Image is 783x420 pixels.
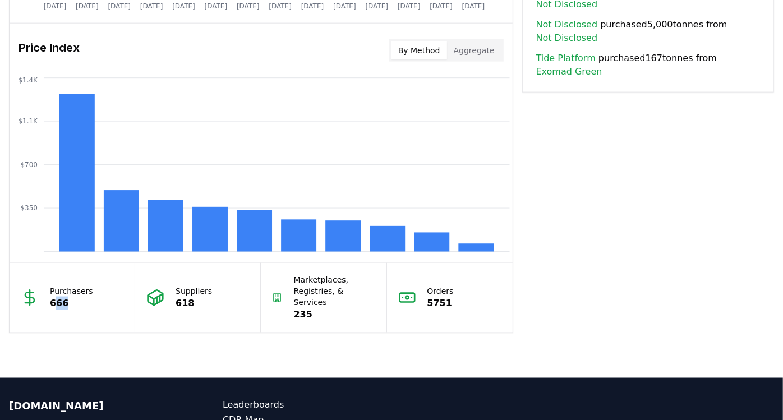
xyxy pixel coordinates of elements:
p: Suppliers [176,285,212,297]
a: Not Disclosed [536,18,598,31]
a: Tide Platform [536,52,596,65]
h3: Price Index [19,39,80,62]
a: Not Disclosed [536,31,598,45]
p: Purchasers [50,285,93,297]
tspan: [DATE] [462,2,485,10]
tspan: [DATE] [366,2,389,10]
p: Orders [427,285,454,297]
tspan: [DATE] [333,2,356,10]
button: Aggregate [447,41,501,59]
button: By Method [392,41,447,59]
tspan: [DATE] [76,2,99,10]
span: purchased 167 tonnes from [536,52,760,79]
span: purchased 5,000 tonnes from [536,18,760,45]
p: Marketplaces, Registries, & Services [294,274,375,308]
tspan: [DATE] [108,2,131,10]
a: Exomad Green [536,65,602,79]
p: 5751 [427,297,454,310]
tspan: [DATE] [237,2,260,10]
tspan: [DATE] [44,2,67,10]
tspan: [DATE] [172,2,195,10]
tspan: [DATE] [301,2,324,10]
tspan: [DATE] [205,2,228,10]
tspan: $1.1K [18,118,38,126]
tspan: $350 [20,205,37,213]
tspan: [DATE] [140,2,163,10]
p: [DOMAIN_NAME] [9,398,178,414]
tspan: $700 [20,161,37,169]
p: 666 [50,297,93,310]
p: 235 [294,308,375,321]
tspan: [DATE] [269,2,292,10]
tspan: [DATE] [430,2,453,10]
tspan: $1.4K [18,76,38,84]
tspan: [DATE] [398,2,421,10]
p: 618 [176,297,212,310]
a: Leaderboards [223,398,392,412]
